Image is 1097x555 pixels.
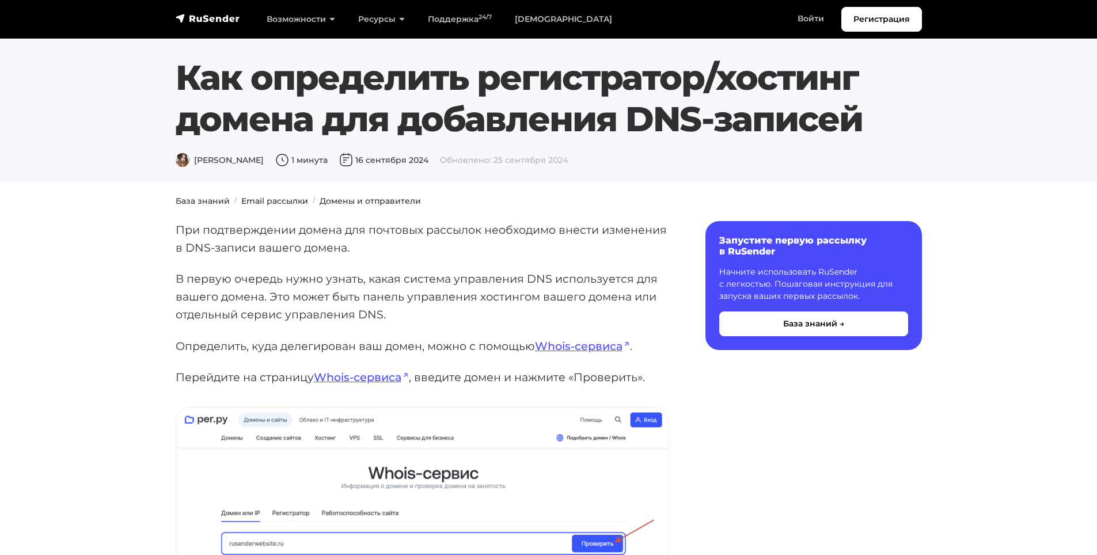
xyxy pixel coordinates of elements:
[176,13,240,24] img: RuSender
[176,221,669,256] p: При подтверждении домена для почтовых рассылок необходимо внести изменения в DNS-записи вашего до...
[275,153,289,167] img: Время чтения
[176,155,264,165] span: [PERSON_NAME]
[503,7,624,31] a: [DEMOGRAPHIC_DATA]
[719,266,908,302] p: Начните использовать RuSender с легкостью. Пошаговая инструкция для запуска ваших первых рассылок.
[719,235,908,257] h6: Запустите первую рассылку в RuSender
[255,7,347,31] a: Возможности
[241,196,308,206] a: Email рассылки
[705,221,922,350] a: Запустите первую рассылку в RuSender Начните использовать RuSender с легкостью. Пошаговая инструк...
[176,337,669,355] p: Определить, куда делегирован ваш домен, можно с помощью .
[719,311,908,336] button: База знаний →
[479,13,492,21] sup: 24/7
[416,7,503,31] a: Поддержка24/7
[320,196,421,206] a: Домены и отправители
[841,7,922,32] a: Регистрация
[176,57,922,140] h1: Как определить регистратор/хостинг домена для добавления DNS-записей
[176,368,669,386] p: Перейдите на страницу , введите домен и нажмите «Проверить».
[440,155,568,165] span: Обновлено: 25 сентября 2024
[314,370,409,384] a: Whois-сервиса
[339,153,353,167] img: Дата публикации
[535,339,630,353] a: Whois-сервиса
[347,7,416,31] a: Ресурсы
[176,196,230,206] a: База знаний
[786,7,836,31] a: Войти
[339,155,428,165] span: 16 сентября 2024
[169,195,929,207] nav: breadcrumb
[275,155,328,165] span: 1 минута
[176,270,669,323] p: В первую очередь нужно узнать, какая система управления DNS используется для вашего домена. Это м...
